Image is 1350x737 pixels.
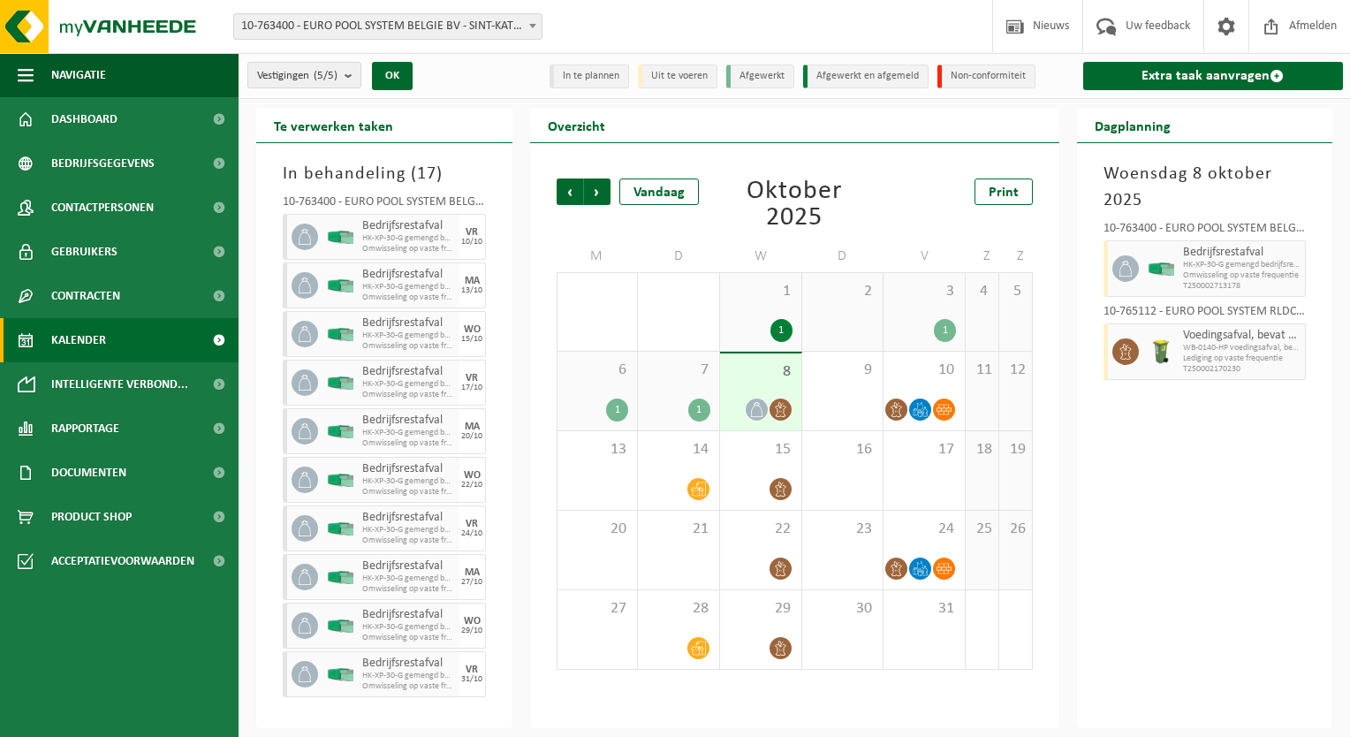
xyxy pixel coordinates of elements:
span: HK-XP-30-G gemengd bedrijfsrestafval, BINNEN [362,671,455,681]
span: 31 [892,599,956,619]
td: D [802,240,884,272]
span: Omwisseling op vaste frequentie [362,536,455,546]
span: HK-XP-30-G gemengd bedrijfsrestafval, BINNEN [362,574,455,584]
span: Omwisseling op vaste frequentie [1183,270,1301,281]
span: HK-XP-30-G gemengd bedrijfsrestafval, BINNEN [362,428,455,438]
div: MA [465,567,480,578]
span: Bedrijfsrestafval [362,316,455,331]
span: HK-XP-30-G gemengd bedrijfsrestafval, BINNEN [362,525,455,536]
li: Non-conformiteit [937,65,1035,88]
span: 9 [811,361,875,380]
span: Omwisseling op vaste frequentie [362,341,455,352]
div: WO [464,470,481,481]
span: 5 [1008,282,1023,301]
td: V [884,240,966,272]
div: 22/10 [461,481,482,490]
img: HK-XP-30-GN-00 [327,376,353,390]
img: WB-0140-HPE-GN-50 [1148,338,1174,365]
div: 15/10 [461,335,482,344]
img: HK-XP-30-GN-00 [1148,262,1174,276]
div: VR [466,665,478,675]
li: Afgewerkt [726,65,794,88]
img: HK-XP-30-GN-00 [327,231,353,244]
span: Omwisseling op vaste frequentie [362,487,455,498]
div: 10-765112 - EURO POOL SYSTEM RLDC - ZELLIK [1104,306,1307,323]
span: Omwisseling op vaste frequentie [362,681,455,692]
img: HK-XP-30-GN-00 [327,425,353,438]
span: Bedrijfsrestafval [362,365,455,379]
div: VR [466,373,478,384]
span: 27 [566,599,629,619]
div: 1 [770,319,793,342]
td: Z [999,240,1033,272]
span: 10 [892,361,956,380]
td: M [557,240,639,272]
td: W [720,240,802,272]
span: Bedrijfsrestafval [362,559,455,574]
span: Bedrijfsrestafval [362,511,455,525]
span: 1 [729,282,793,301]
span: 13 [566,440,629,460]
div: MA [465,422,480,432]
span: 11 [975,361,990,380]
h2: Te verwerken taken [256,108,411,142]
span: Omwisseling op vaste frequentie [362,633,455,643]
span: HK-XP-30-G gemengd bedrijfsrestafval, BINNEN [362,233,455,244]
span: HK-XP-30-G gemengd bedrijfsrestafval, BINNEN [362,476,455,487]
div: 1 [934,319,956,342]
div: WO [464,324,481,335]
span: 22 [729,520,793,539]
span: 16 [811,440,875,460]
div: 10-763400 - EURO POOL SYSTEM BELGIE BV - SINT-KATELIJNE-WAVER [1104,223,1307,240]
span: Bedrijfsrestafval [1183,246,1301,260]
h3: In behandeling ( ) [283,161,486,187]
span: HK-XP-30-G gemengd bedrijfsrestafval, BINNEN [362,331,455,341]
img: HK-XP-30-GN-00 [327,328,353,341]
h2: Dagplanning [1077,108,1188,142]
span: 10-763400 - EURO POOL SYSTEM BELGIE BV - SINT-KATELIJNE-WAVER [233,13,542,40]
span: Product Shop [51,495,132,539]
span: Rapportage [51,406,119,451]
span: Vestigingen [257,63,337,89]
span: 17 [417,165,436,183]
span: Bedrijfsrestafval [362,608,455,622]
span: Omwisseling op vaste frequentie [362,390,455,400]
span: 6 [566,361,629,380]
span: Vorige [557,179,583,205]
span: 2 [811,282,875,301]
div: 1 [688,399,710,422]
div: 20/10 [461,432,482,441]
span: 12 [1008,361,1023,380]
div: VR [466,519,478,529]
span: 25 [975,520,990,539]
div: 27/10 [461,578,482,587]
div: WO [464,616,481,627]
span: HK-XP-30-G gemengd bedrijfsrestafval, BINNEN [362,379,455,390]
span: Navigatie [51,53,106,97]
span: Intelligente verbond... [51,362,188,406]
span: Contracten [51,274,120,318]
span: 14 [647,440,710,460]
span: T250002170230 [1183,364,1301,375]
img: HK-XP-30-GN-00 [327,668,353,681]
span: HK-XP-30-G gemengd bedrijfsrestafval, BINNEN [362,622,455,633]
img: HK-XP-30-GN-00 [327,619,353,633]
li: In te plannen [550,65,629,88]
span: Bedrijfsrestafval [362,657,455,671]
span: 4 [975,282,990,301]
span: Omwisseling op vaste frequentie [362,244,455,255]
span: 26 [1008,520,1023,539]
span: HK-XP-30-G gemengd bedrijfsrestafval, BINNEN [1183,260,1301,270]
span: Omwisseling op vaste frequentie [362,584,455,595]
div: 24/10 [461,529,482,538]
img: HK-XP-30-GN-00 [327,522,353,536]
span: 18 [975,440,990,460]
span: 21 [647,520,710,539]
span: Contactpersonen [51,186,154,230]
span: 17 [892,440,956,460]
span: Lediging op vaste frequentie [1183,353,1301,364]
img: HK-XP-30-GN-00 [327,474,353,487]
count: (5/5) [314,70,337,81]
span: 3 [892,282,956,301]
span: Volgende [584,179,611,205]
